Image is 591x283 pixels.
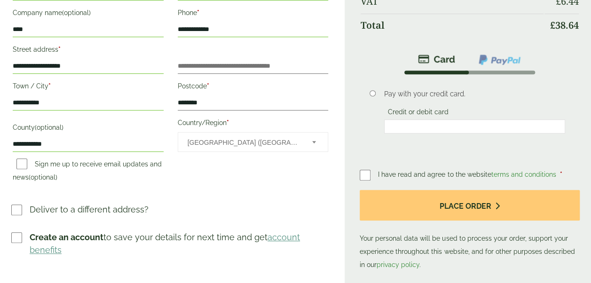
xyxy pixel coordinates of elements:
[178,116,329,132] label: Country/Region
[478,54,521,66] img: ppcp-gateway.png
[62,9,91,16] span: (optional)
[384,89,565,99] p: Pay with your credit card.
[13,6,164,22] label: Company name
[30,232,103,242] strong: Create an account
[178,79,329,95] label: Postcode
[550,19,555,31] span: £
[559,171,562,178] abbr: required
[188,133,300,152] span: United Kingdom (UK)
[48,82,51,90] abbr: required
[387,122,562,131] iframe: Secure card payment input frame
[30,232,300,255] a: account benefits
[227,119,229,126] abbr: required
[361,14,544,37] th: Total
[13,160,162,184] label: Sign me up to receive email updates and news
[30,203,149,216] p: Deliver to a different address?
[360,190,580,271] p: Your personal data will be used to process your order, support your experience throughout this we...
[207,82,209,90] abbr: required
[16,158,27,169] input: Sign me up to receive email updates and news(optional)
[384,108,452,118] label: Credit or debit card
[13,121,164,137] label: County
[360,190,580,220] button: Place order
[178,6,329,22] label: Phone
[418,54,455,65] img: stripe.png
[491,171,556,178] a: terms and conditions
[13,43,164,59] label: Street address
[58,46,61,53] abbr: required
[550,19,579,31] bdi: 38.64
[178,132,329,152] span: Country/Region
[29,173,57,181] span: (optional)
[30,231,330,256] p: to save your details for next time and get
[197,9,199,16] abbr: required
[377,261,419,268] a: privacy policy
[35,124,63,131] span: (optional)
[378,171,558,178] span: I have read and agree to the website
[13,79,164,95] label: Town / City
